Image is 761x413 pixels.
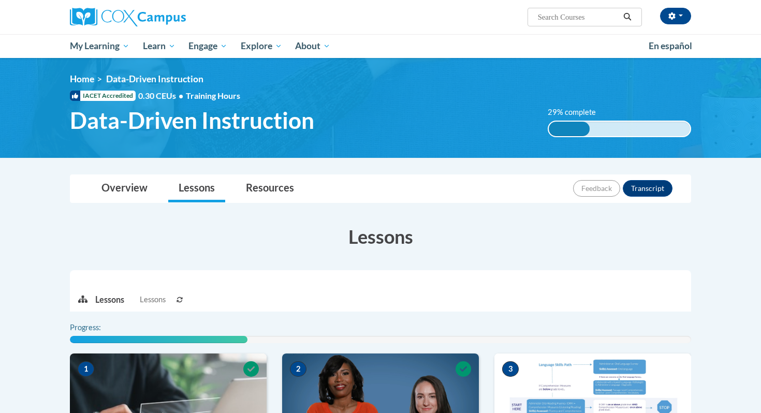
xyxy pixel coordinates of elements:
[91,175,158,202] a: Overview
[236,175,304,202] a: Resources
[241,40,282,52] span: Explore
[54,34,707,58] div: Main menu
[549,122,590,136] div: 29% complete
[620,11,635,23] button: Search
[182,34,234,58] a: Engage
[136,34,182,58] a: Learn
[63,34,136,58] a: My Learning
[295,40,330,52] span: About
[179,91,183,100] span: •
[234,34,289,58] a: Explore
[188,40,227,52] span: Engage
[70,224,691,249] h3: Lessons
[70,40,129,52] span: My Learning
[95,294,124,305] p: Lessons
[186,91,240,100] span: Training Hours
[502,361,519,377] span: 3
[537,11,620,23] input: Search Courses
[290,361,306,377] span: 2
[623,180,672,197] button: Transcript
[70,8,186,26] img: Cox Campus
[138,90,186,101] span: 0.30 CEUs
[649,40,692,51] span: En español
[642,35,699,57] a: En español
[70,322,129,333] label: Progress:
[168,175,225,202] a: Lessons
[70,8,267,26] a: Cox Campus
[140,294,166,305] span: Lessons
[573,180,620,197] button: Feedback
[78,361,94,377] span: 1
[143,40,175,52] span: Learn
[70,73,94,84] a: Home
[548,107,607,118] label: 29% complete
[106,73,203,84] span: Data-Driven Instruction
[70,91,136,101] span: IACET Accredited
[289,34,338,58] a: About
[70,107,314,134] span: Data-Driven Instruction
[660,8,691,24] button: Account Settings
